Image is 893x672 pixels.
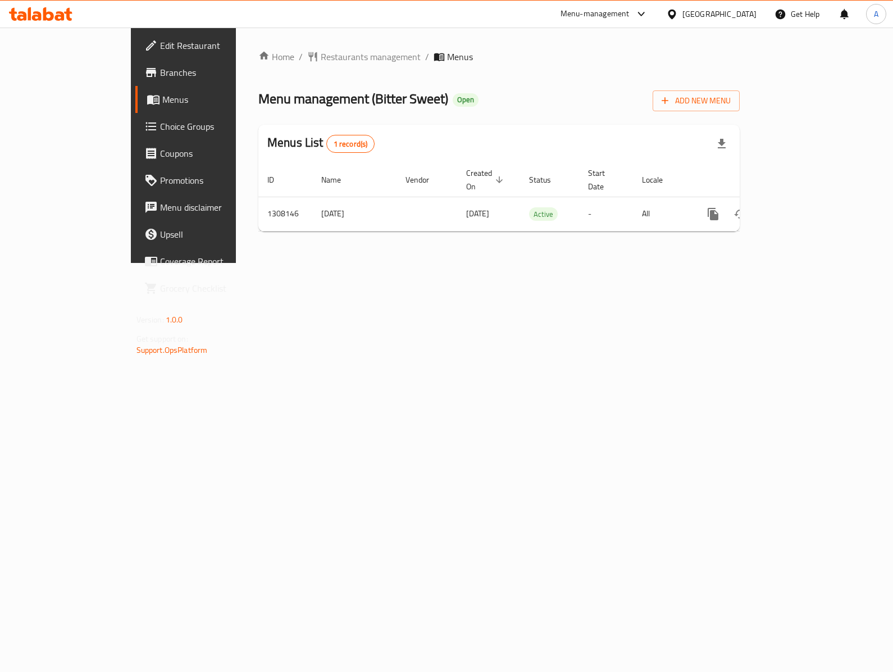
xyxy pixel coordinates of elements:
th: Actions [691,163,817,197]
span: Name [321,173,356,187]
button: Add New Menu [653,90,740,111]
span: Version: [136,312,164,327]
a: Grocery Checklist [135,275,280,302]
a: Coverage Report [135,248,280,275]
div: Menu-management [561,7,630,21]
div: Total records count [326,135,375,153]
a: Menus [135,86,280,113]
td: All [633,197,691,231]
span: Vendor [406,173,444,187]
td: [DATE] [312,197,397,231]
span: 1 record(s) [327,139,375,149]
span: Created On [466,166,507,193]
span: Restaurants management [321,50,421,63]
span: Promotions [160,174,271,187]
span: Coupons [160,147,271,160]
a: Support.OpsPlatform [136,343,208,357]
span: Menu management ( Bitter Sweet ) [258,86,448,111]
li: / [299,50,303,63]
button: more [700,201,727,228]
span: Start Date [588,166,619,193]
span: Grocery Checklist [160,281,271,295]
span: Edit Restaurant [160,39,271,52]
span: 1.0.0 [166,312,183,327]
div: Export file [708,130,735,157]
span: A [874,8,878,20]
span: Get support on: [136,332,188,346]
span: Add New Menu [662,94,731,108]
td: - [579,197,633,231]
span: Status [529,173,566,187]
nav: breadcrumb [258,50,740,63]
a: Branches [135,59,280,86]
span: Menus [162,93,271,106]
a: Upsell [135,221,280,248]
span: Coverage Report [160,255,271,268]
div: Open [453,93,479,107]
span: Menu disclaimer [160,201,271,214]
td: 1308146 [258,197,312,231]
h2: Menus List [267,134,375,153]
div: Active [529,207,558,221]
span: Upsell [160,228,271,241]
button: Change Status [727,201,754,228]
a: Restaurants management [307,50,421,63]
span: Locale [642,173,677,187]
span: [DATE] [466,206,489,221]
span: Choice Groups [160,120,271,133]
span: Menus [447,50,473,63]
div: [GEOGRAPHIC_DATA] [682,8,757,20]
table: enhanced table [258,163,817,231]
a: Edit Restaurant [135,32,280,59]
span: Active [529,208,558,221]
a: Promotions [135,167,280,194]
a: Menu disclaimer [135,194,280,221]
a: Choice Groups [135,113,280,140]
span: Open [453,95,479,105]
span: ID [267,173,289,187]
li: / [425,50,429,63]
a: Coupons [135,140,280,167]
span: Branches [160,66,271,79]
